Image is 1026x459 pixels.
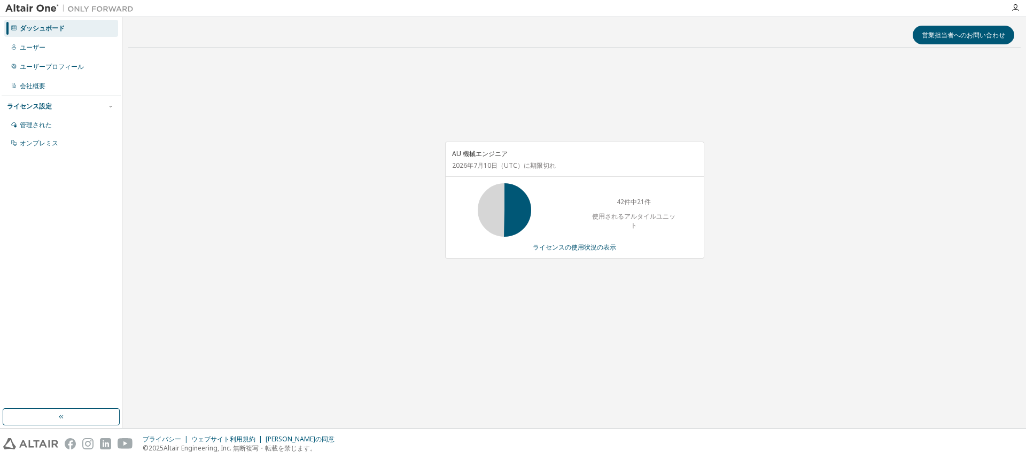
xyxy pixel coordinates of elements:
[617,197,651,206] font: 42件中21件
[65,438,76,449] img: facebook.svg
[20,24,65,33] font: ダッシュボード
[266,434,335,444] font: [PERSON_NAME]の同意
[164,444,316,453] font: Altair Engineering, Inc. 無断複写・転載を禁じます。
[100,438,111,449] img: linkedin.svg
[7,102,52,111] font: ライセンス設定
[524,161,556,170] font: に期限切れ
[498,161,524,170] font: （UTC）
[452,161,498,170] font: 2026年7月10日
[3,438,58,449] img: altair_logo.svg
[118,438,133,449] img: youtube.svg
[149,444,164,453] font: 2025
[452,149,508,158] font: AU 機械エンジニア
[191,434,255,444] font: ウェブサイト利用規約
[20,120,52,129] font: 管理された
[143,444,149,453] font: ©
[143,434,181,444] font: プライバシー
[533,243,616,252] font: ライセンスの使用状況の表示
[913,26,1014,44] button: 営業担当者へのお問い合わせ
[5,3,139,14] img: アルタイルワン
[20,62,84,71] font: ユーザープロフィール
[20,138,58,147] font: オンプレミス
[20,43,45,52] font: ユーザー
[922,30,1005,40] font: 営業担当者へのお問い合わせ
[592,212,675,230] font: 使用されるアルタイルユニット
[82,438,94,449] img: instagram.svg
[20,81,45,90] font: 会社概要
